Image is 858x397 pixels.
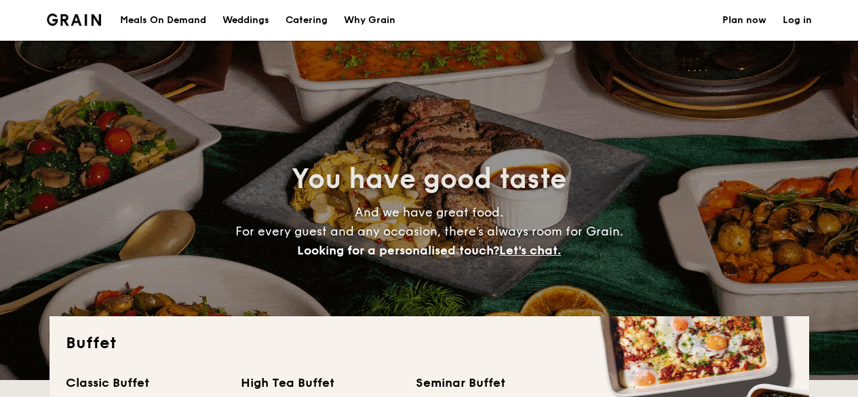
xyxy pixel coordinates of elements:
div: High Tea Buffet [241,373,399,392]
span: Let's chat. [499,243,561,258]
div: Seminar Buffet [416,373,574,392]
span: Looking for a personalised touch? [297,243,499,258]
img: Grain [47,14,102,26]
span: And we have great food. For every guest and any occasion, there’s always room for Grain. [235,205,623,258]
span: You have good taste [292,163,566,195]
h2: Buffet [66,333,793,354]
a: Logotype [47,14,102,26]
div: Classic Buffet [66,373,225,392]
